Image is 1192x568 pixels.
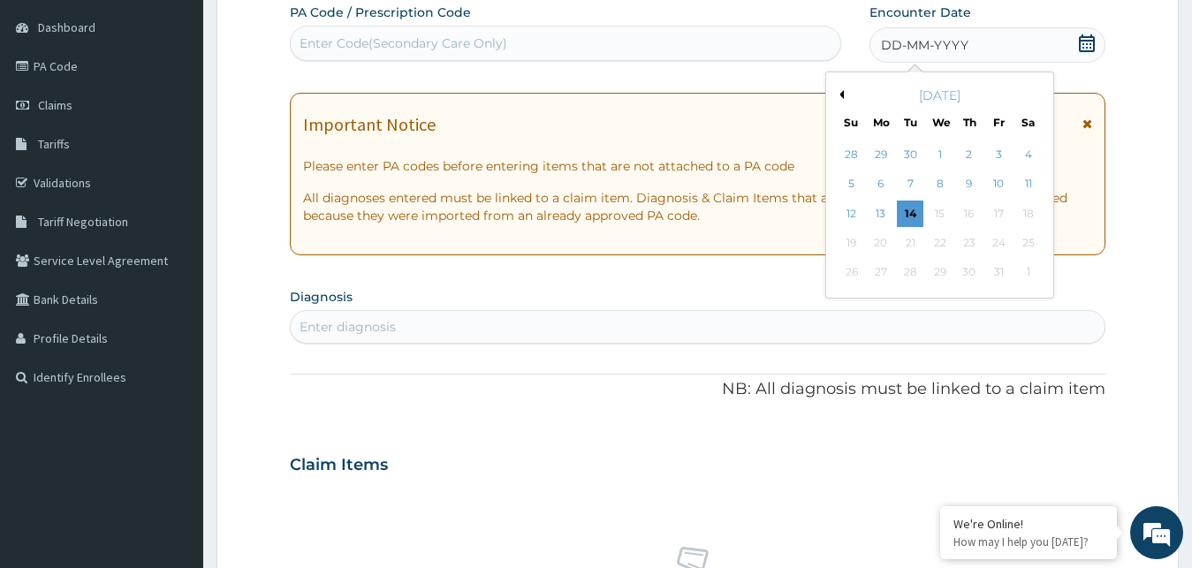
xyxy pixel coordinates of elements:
div: month 2025-10 [837,140,1043,288]
div: Choose Tuesday, October 7th, 2025 [897,171,923,198]
div: Not available Tuesday, October 28th, 2025 [897,260,923,286]
textarea: Type your message and hit 'Enter' [9,380,337,442]
div: Choose Friday, October 3rd, 2025 [985,141,1012,168]
div: We're Online! [953,516,1104,532]
div: Not available Monday, October 20th, 2025 [868,230,894,256]
div: Choose Friday, October 10th, 2025 [985,171,1012,198]
div: Not available Friday, October 31st, 2025 [985,260,1012,286]
div: Not available Sunday, October 19th, 2025 [839,230,865,256]
div: Choose Saturday, October 11th, 2025 [1014,171,1041,198]
div: Sa [1021,115,1036,130]
div: Not available Sunday, October 26th, 2025 [839,260,865,286]
div: Choose Wednesday, October 1st, 2025 [926,141,953,168]
span: DD-MM-YYYY [881,36,968,54]
div: Choose Sunday, September 28th, 2025 [839,141,865,168]
span: We're online! [102,171,244,350]
span: Tariffs [38,136,70,152]
div: Choose Monday, October 6th, 2025 [868,171,894,198]
div: Not available Thursday, October 30th, 2025 [956,260,983,286]
div: We [932,115,947,130]
p: How may I help you today? [953,534,1104,549]
div: Mo [873,115,888,130]
div: Not available Wednesday, October 22nd, 2025 [926,230,953,256]
div: Not available Thursday, October 23rd, 2025 [956,230,983,256]
div: Th [961,115,976,130]
p: All diagnoses entered must be linked to a claim item. Diagnosis & Claim Items that are visible bu... [303,189,1093,224]
div: Not available Tuesday, October 21st, 2025 [897,230,923,256]
p: Please enter PA codes before entering items that are not attached to a PA code [303,157,1093,175]
div: Not available Wednesday, October 29th, 2025 [926,260,953,286]
div: Fr [991,115,1006,130]
div: Choose Thursday, October 9th, 2025 [956,171,983,198]
h3: Claim Items [290,456,388,475]
span: Dashboard [38,19,95,35]
div: Choose Wednesday, October 8th, 2025 [926,171,953,198]
label: PA Code / Prescription Code [290,4,471,21]
div: Choose Monday, October 13th, 2025 [868,201,894,227]
div: Tu [902,115,917,130]
div: Not available Thursday, October 16th, 2025 [956,201,983,227]
div: Choose Sunday, October 5th, 2025 [839,171,865,198]
div: Enter Code(Secondary Care Only) [300,34,507,52]
div: Not available Wednesday, October 15th, 2025 [926,201,953,227]
div: Choose Tuesday, September 30th, 2025 [897,141,923,168]
div: Choose Thursday, October 2nd, 2025 [956,141,983,168]
div: Choose Saturday, October 4th, 2025 [1014,141,1041,168]
div: Choose Sunday, October 12th, 2025 [839,201,865,227]
div: Not available Saturday, November 1st, 2025 [1014,260,1041,286]
div: Choose Tuesday, October 14th, 2025 [897,201,923,227]
div: Not available Friday, October 24th, 2025 [985,230,1012,256]
div: Not available Saturday, October 25th, 2025 [1014,230,1041,256]
div: Su [844,115,859,130]
label: Encounter Date [869,4,971,21]
div: Not available Friday, October 17th, 2025 [985,201,1012,227]
span: Tariff Negotiation [38,214,128,230]
div: Not available Monday, October 27th, 2025 [868,260,894,286]
div: Choose Monday, September 29th, 2025 [868,141,894,168]
div: Enter diagnosis [300,318,396,336]
p: NB: All diagnosis must be linked to a claim item [290,378,1106,401]
div: Minimize live chat window [290,9,332,51]
span: Claims [38,97,72,113]
div: Not available Saturday, October 18th, 2025 [1014,201,1041,227]
div: Chat with us now [92,99,297,122]
h1: Important Notice [303,115,436,134]
button: Previous Month [835,90,844,99]
img: d_794563401_company_1708531726252_794563401 [33,88,72,133]
label: Diagnosis [290,288,353,306]
div: [DATE] [833,87,1046,104]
